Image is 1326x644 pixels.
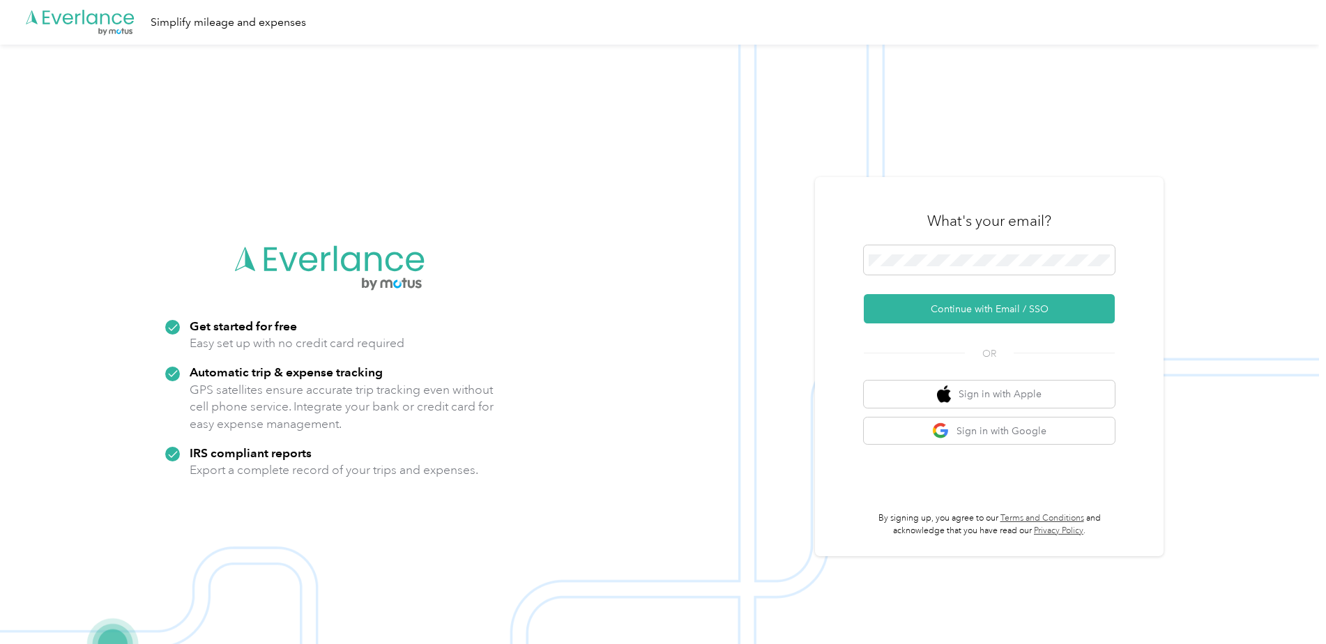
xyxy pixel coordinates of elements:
[190,335,404,352] p: Easy set up with no credit card required
[927,211,1051,231] h3: What's your email?
[864,512,1115,537] p: By signing up, you agree to our and acknowledge that you have read our .
[937,385,951,403] img: apple logo
[965,346,1014,361] span: OR
[190,445,312,460] strong: IRS compliant reports
[864,417,1115,445] button: google logoSign in with Google
[1034,526,1083,536] a: Privacy Policy
[151,14,306,31] div: Simplify mileage and expenses
[190,319,297,333] strong: Get started for free
[864,381,1115,408] button: apple logoSign in with Apple
[932,422,950,440] img: google logo
[190,381,494,433] p: GPS satellites ensure accurate trip tracking even without cell phone service. Integrate your bank...
[1000,513,1084,523] a: Terms and Conditions
[190,461,478,479] p: Export a complete record of your trips and expenses.
[864,294,1115,323] button: Continue with Email / SSO
[190,365,383,379] strong: Automatic trip & expense tracking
